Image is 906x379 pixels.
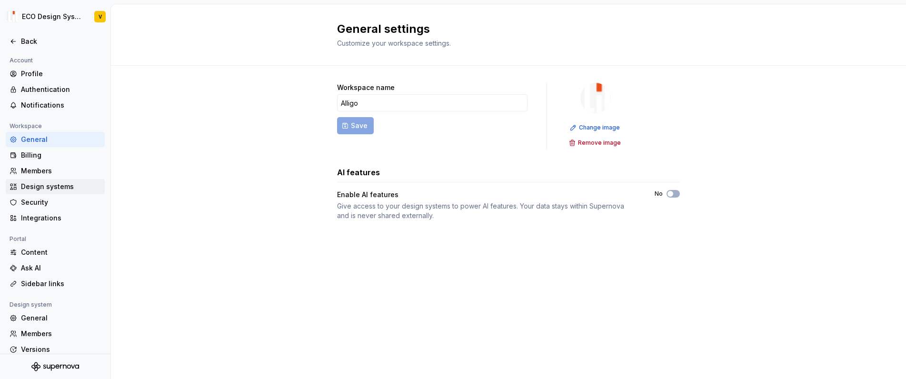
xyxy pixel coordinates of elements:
a: Members [6,163,105,179]
a: Versions [6,342,105,357]
div: Profile [21,69,101,79]
div: Design system [6,299,56,310]
div: Design systems [21,182,101,191]
a: General [6,310,105,326]
div: General [21,313,101,323]
div: Portal [6,233,30,245]
a: Authentication [6,82,105,97]
a: Profile [6,66,105,81]
div: Account [6,55,37,66]
span: Remove image [578,139,621,147]
div: V [99,13,102,20]
div: Members [21,329,101,339]
button: Remove image [566,136,625,150]
label: Workspace name [337,83,395,92]
a: Billing [6,148,105,163]
label: No [655,190,663,198]
div: Ask AI [21,263,101,273]
img: f0abbffb-d71d-4d32-b858-d34959bbcc23.png [580,83,611,113]
div: Enable AI features [337,190,637,199]
a: Content [6,245,105,260]
div: Billing [21,150,101,160]
div: Security [21,198,101,207]
span: Change image [579,124,620,131]
button: Change image [567,121,624,134]
span: Customize your workspace settings. [337,39,451,47]
a: Back [6,34,105,49]
a: Integrations [6,210,105,226]
div: Notifications [21,100,101,110]
a: Notifications [6,98,105,113]
h2: General settings [337,21,668,37]
a: Security [6,195,105,210]
div: Authentication [21,85,101,94]
img: f0abbffb-d71d-4d32-b858-d34959bbcc23.png [7,11,18,22]
div: Members [21,166,101,176]
div: Content [21,248,101,257]
div: Workspace [6,120,46,132]
a: Members [6,326,105,341]
div: Versions [21,345,101,354]
div: ECO Design System [22,12,83,21]
a: General [6,132,105,147]
svg: Supernova Logo [31,362,79,371]
div: General [21,135,101,144]
div: Back [21,37,101,46]
a: Ask AI [6,260,105,276]
h3: AI features [337,167,380,178]
button: ECO Design SystemV [2,6,109,27]
a: Sidebar links [6,276,105,291]
div: Sidebar links [21,279,101,289]
div: Integrations [21,213,101,223]
div: Give access to your design systems to power AI features. Your data stays within Supernova and is ... [337,201,637,220]
a: Design systems [6,179,105,194]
